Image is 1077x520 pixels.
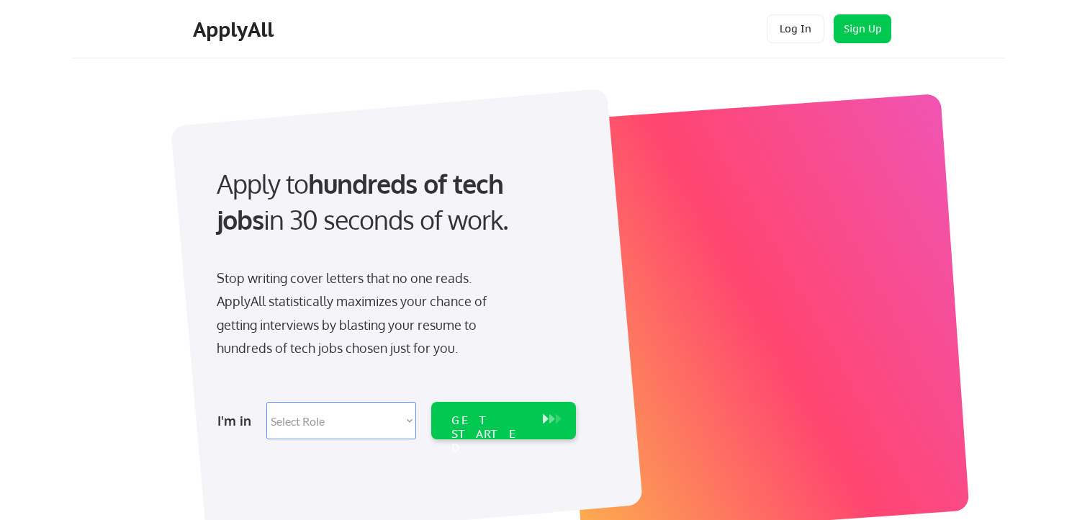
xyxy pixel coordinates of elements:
div: Stop writing cover letters that no one reads. ApplyAll statistically maximizes your chance of get... [217,266,513,360]
div: I'm in [217,409,258,432]
button: Log In [767,14,824,43]
div: GET STARTED [451,413,528,455]
div: Apply to in 30 seconds of work. [217,166,570,238]
strong: hundreds of tech jobs [217,167,510,236]
div: ApplyAll [193,17,278,42]
button: Sign Up [834,14,891,43]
